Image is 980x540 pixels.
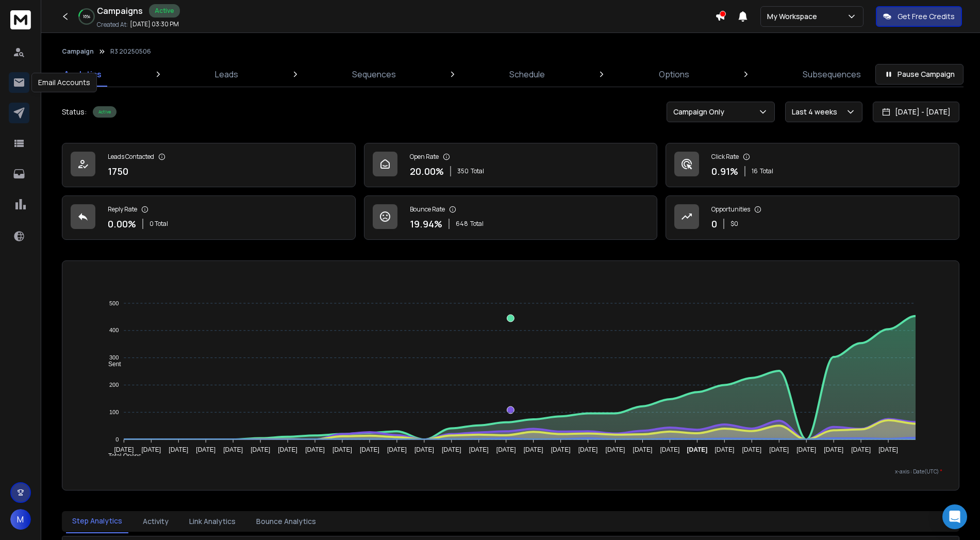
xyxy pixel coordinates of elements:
[62,107,87,117] p: Status:
[803,68,861,80] p: Subsequences
[470,220,484,228] span: Total
[10,509,31,530] button: M
[333,446,352,453] tspan: [DATE]
[673,107,728,117] p: Campaign Only
[141,446,161,453] tspan: [DATE]
[64,68,102,80] p: Analytics
[796,62,867,87] a: Subsequences
[305,446,325,453] tspan: [DATE]
[108,153,154,161] p: Leads Contacted
[578,446,598,453] tspan: [DATE]
[524,446,543,453] tspan: [DATE]
[410,205,445,214] p: Bounce Rate
[760,167,773,175] span: Total
[97,5,143,17] h1: Campaigns
[109,300,119,306] tspan: 500
[457,167,469,175] span: 350
[851,446,871,453] tspan: [DATE]
[360,446,379,453] tspan: [DATE]
[109,409,119,415] tspan: 100
[715,446,735,453] tspan: [DATE]
[456,220,468,228] span: 648
[742,446,761,453] tspan: [DATE]
[137,510,175,533] button: Activity
[149,4,180,18] div: Active
[873,102,959,122] button: [DATE] - [DATE]
[659,68,689,80] p: Options
[711,164,738,178] p: 0.91 %
[711,217,717,231] p: 0
[410,217,442,231] p: 19.94 %
[551,446,571,453] tspan: [DATE]
[687,446,708,453] tspan: [DATE]
[606,446,625,453] tspan: [DATE]
[58,62,108,87] a: Analytics
[660,446,680,453] tspan: [DATE]
[62,195,356,240] a: Reply Rate0.00%0 Total
[251,446,270,453] tspan: [DATE]
[509,68,545,80] p: Schedule
[101,361,121,368] span: Sent
[109,328,119,334] tspan: 400
[711,153,739,161] p: Click Rate
[250,510,322,533] button: Bounce Analytics
[496,446,516,453] tspan: [DATE]
[62,143,356,187] a: Leads Contacted1750
[108,205,137,214] p: Reply Rate
[410,164,444,178] p: 20.00 %
[796,446,816,453] tspan: [DATE]
[898,11,955,22] p: Get Free Credits
[109,354,119,361] tspan: 300
[223,446,243,453] tspan: [DATE]
[711,205,750,214] p: Opportunities
[196,446,215,453] tspan: [DATE]
[209,62,244,87] a: Leads
[110,47,151,56] p: R3 20250506
[767,11,821,22] p: My Workspace
[79,468,942,476] p: x-axis : Date(UTC)
[471,167,484,175] span: Total
[215,68,238,80] p: Leads
[469,446,489,453] tspan: [DATE]
[503,62,551,87] a: Schedule
[62,47,94,56] button: Campaign
[108,217,136,231] p: 0.00 %
[352,68,396,80] p: Sequences
[97,21,128,29] p: Created At:
[824,446,843,453] tspan: [DATE]
[442,446,461,453] tspan: [DATE]
[666,195,959,240] a: Opportunities0$0
[364,195,658,240] a: Bounce Rate19.94%648Total
[942,504,967,529] div: Open Intercom Messenger
[278,446,297,453] tspan: [DATE]
[878,446,898,453] tspan: [DATE]
[387,446,407,453] tspan: [DATE]
[93,106,117,118] div: Active
[875,64,964,85] button: Pause Campaign
[169,446,188,453] tspan: [DATE]
[108,164,128,178] p: 1750
[876,6,962,27] button: Get Free Credits
[666,143,959,187] a: Click Rate0.91%16Total
[792,107,841,117] p: Last 4 weeks
[130,20,179,28] p: [DATE] 03:30 PM
[346,62,402,87] a: Sequences
[633,446,653,453] tspan: [DATE]
[150,220,168,228] p: 0 Total
[115,436,119,443] tspan: 0
[101,452,141,460] span: Total Opens
[364,143,658,187] a: Open Rate20.00%350Total
[183,510,242,533] button: Link Analytics
[769,446,789,453] tspan: [DATE]
[114,446,134,453] tspan: [DATE]
[66,510,128,533] button: Step Analytics
[31,73,97,92] div: Email Accounts
[414,446,434,453] tspan: [DATE]
[109,382,119,388] tspan: 200
[653,62,695,87] a: Options
[730,220,738,228] p: $ 0
[410,153,439,161] p: Open Rate
[752,167,758,175] span: 16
